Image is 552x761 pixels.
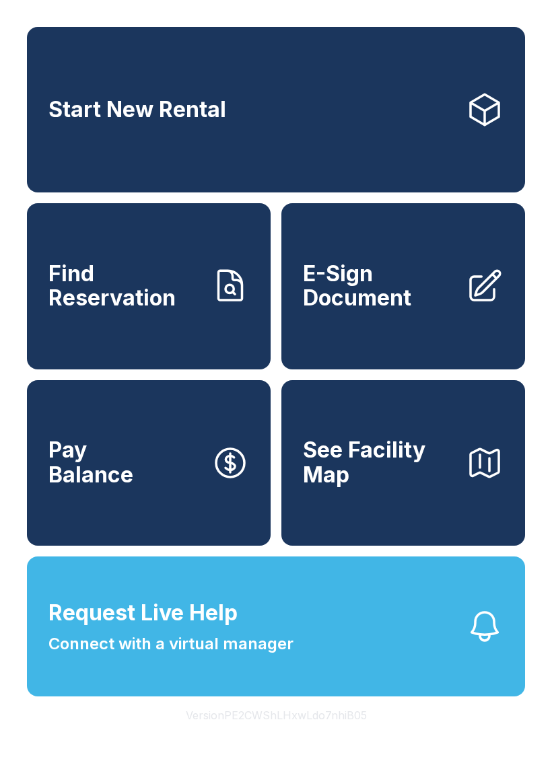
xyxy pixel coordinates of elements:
span: See Facility Map [303,438,455,487]
a: PayBalance [27,380,271,546]
span: E-Sign Document [303,262,455,311]
span: Find Reservation [48,262,201,311]
button: VersionPE2CWShLHxwLdo7nhiB05 [175,696,378,734]
a: E-Sign Document [281,203,525,369]
span: Start New Rental [48,98,226,122]
a: Start New Rental [27,27,525,192]
button: See Facility Map [281,380,525,546]
span: Request Live Help [48,597,238,629]
span: Connect with a virtual manager [48,632,294,656]
button: Request Live HelpConnect with a virtual manager [27,556,525,696]
span: Pay Balance [48,438,133,487]
a: Find Reservation [27,203,271,369]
